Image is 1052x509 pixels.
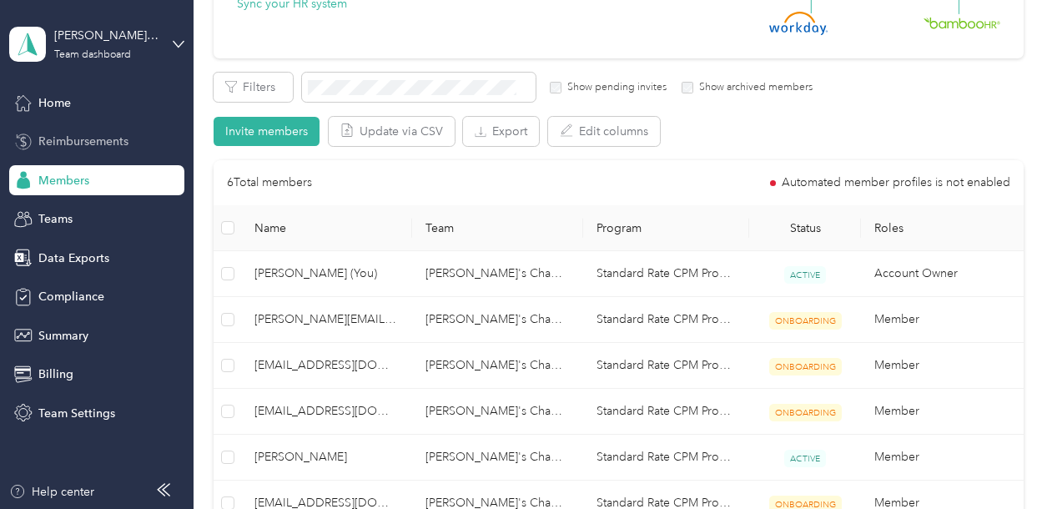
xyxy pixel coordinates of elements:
[54,27,159,44] div: [PERSON_NAME]'s Champions for Kids (NC4K)
[254,221,399,235] span: Name
[412,251,583,297] td: Nellie's Champions for Kids (NC4K)
[254,265,399,283] span: [PERSON_NAME] (You)
[583,205,750,251] th: Program
[38,172,89,189] span: Members
[861,435,1032,481] td: Member
[412,343,583,389] td: Nellie's Champions for Kids (NC4K)
[412,297,583,343] td: Nellie's Champions for Kids (NC4K)
[750,389,861,435] td: ONBOARDING
[861,251,1032,297] td: Account Owner
[861,297,1032,343] td: Member
[750,297,861,343] td: ONBOARDING
[693,80,813,95] label: Show archived members
[412,435,583,481] td: Nellie's Champions for Kids (NC4K)
[214,73,293,102] button: Filters
[254,402,399,421] span: [EMAIL_ADDRESS][DOMAIN_NAME]
[749,205,860,251] th: Status
[214,117,320,146] button: Invite members
[583,251,750,297] td: Standard Rate CPM Program
[548,117,660,146] button: Edit columns
[38,249,109,267] span: Data Exports
[959,416,1052,509] iframe: Everlance-gr Chat Button Frame
[412,389,583,435] td: Nellie's Champions for Kids (NC4K)
[784,450,826,467] span: ACTIVE
[227,174,312,192] p: 6 Total members
[769,312,842,330] span: ONBOARDING
[784,266,826,284] span: ACTIVE
[38,288,104,305] span: Compliance
[583,389,750,435] td: Standard Rate CPM Program
[463,117,539,146] button: Export
[769,358,842,375] span: ONBOARDING
[38,210,73,228] span: Teams
[924,17,1000,28] img: BambooHR
[241,251,412,297] td: Mandy Powell (You)
[583,435,750,481] td: Standard Rate CPM Program
[412,205,583,251] th: Team
[329,117,455,146] button: Update via CSV
[782,177,1010,189] span: Automated member profiles is not enabled
[9,483,94,501] button: Help center
[769,12,828,35] img: Workday
[583,297,750,343] td: Standard Rate CPM Program
[241,435,412,481] td: Dana Norrod
[583,343,750,389] td: Standard Rate CPM Program
[769,404,842,421] span: ONBOARDING
[38,94,71,112] span: Home
[561,80,667,95] label: Show pending invites
[254,310,399,329] span: [PERSON_NAME][EMAIL_ADDRESS][DOMAIN_NAME]
[241,343,412,389] td: hannah@nc4k.org
[241,297,412,343] td: holly@nc4k.org
[54,50,131,60] div: Team dashboard
[241,389,412,435] td: katelynn@nc4k.org
[38,405,115,422] span: Team Settings
[861,343,1032,389] td: Member
[254,448,399,466] span: [PERSON_NAME]
[861,205,1032,251] th: Roles
[38,365,73,383] span: Billing
[861,389,1032,435] td: Member
[38,133,128,150] span: Reimbursements
[241,205,412,251] th: Name
[254,356,399,375] span: [EMAIL_ADDRESS][DOMAIN_NAME]
[38,327,88,345] span: Summary
[750,343,861,389] td: ONBOARDING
